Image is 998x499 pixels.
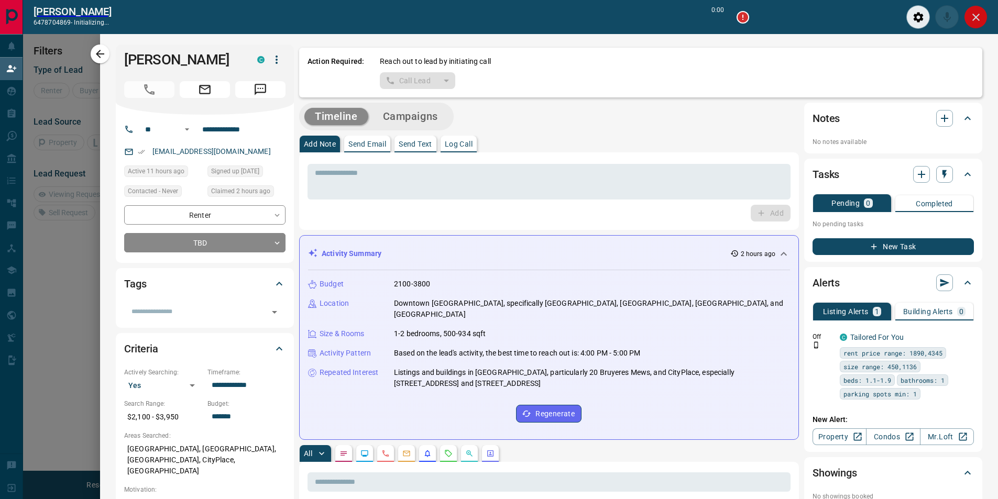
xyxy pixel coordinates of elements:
[124,205,286,225] div: Renter
[207,165,286,180] div: Sat Aug 16 2025
[906,5,930,29] div: Audio Settings
[813,106,974,131] div: Notes
[423,449,432,458] svg: Listing Alerts
[124,440,286,480] p: [GEOGRAPHIC_DATA], [GEOGRAPHIC_DATA], [GEOGRAPHIC_DATA], CityPlace, [GEOGRAPHIC_DATA]
[207,368,286,377] p: Timeframe:
[394,328,486,339] p: 1-2 bedrooms, 500-934 sqft
[875,308,879,315] p: 1
[320,367,378,378] p: Repeated Interest
[813,166,839,183] h2: Tasks
[128,186,178,196] span: Contacted - Never
[831,199,860,207] p: Pending
[711,5,724,29] p: 0:00
[308,244,791,263] div: Activity Summary2 hours ago
[920,428,974,445] a: Mr.Loft
[348,140,386,148] p: Send Email
[394,279,430,290] p: 2100-3800
[823,308,869,315] p: Listing Alerts
[235,81,286,98] span: Message
[322,248,381,259] p: Activity Summary
[843,361,917,372] span: size range: 450,1136
[304,108,368,125] button: Timeline
[399,140,432,148] p: Send Text
[124,51,242,68] h1: [PERSON_NAME]
[866,428,920,445] a: Condos
[813,238,974,255] button: New Task
[181,123,193,136] button: Open
[959,308,963,315] p: 0
[850,333,904,341] a: Tailored For You
[124,408,202,426] p: $2,100 - $3,950
[304,140,336,148] p: Add Note
[903,308,953,315] p: Building Alerts
[211,186,270,196] span: Claimed 2 hours ago
[444,140,472,148] p: Log Call
[320,279,344,290] p: Budget
[901,375,945,385] span: bathrooms: 1
[381,449,390,458] svg: Calls
[124,233,286,252] div: TBD
[34,5,112,18] h2: [PERSON_NAME]
[304,450,312,457] p: All
[74,19,109,26] span: initializing...
[813,162,974,187] div: Tasks
[124,431,286,440] p: Areas Searched:
[124,165,202,180] div: Sun Aug 17 2025
[152,147,271,156] a: [EMAIL_ADDRESS][DOMAIN_NAME]
[320,298,349,309] p: Location
[394,298,791,320] p: Downtown [GEOGRAPHIC_DATA], specifically [GEOGRAPHIC_DATA], [GEOGRAPHIC_DATA], [GEOGRAPHIC_DATA],...
[320,348,371,359] p: Activity Pattern
[465,449,474,458] svg: Opportunities
[402,449,411,458] svg: Emails
[813,332,834,341] p: Off
[813,270,974,295] div: Alerts
[320,328,365,339] p: Size & Rooms
[741,249,775,259] p: 2 hours ago
[394,348,640,359] p: Based on the lead's activity, the best time to reach out is: 4:00 PM - 5:00 PM
[372,108,448,125] button: Campaigns
[380,72,456,89] div: split button
[124,485,286,494] p: Motivation:
[964,5,988,29] div: Close
[138,148,145,156] svg: Email Verified
[211,166,259,176] span: Signed up [DATE]
[124,271,286,296] div: Tags
[813,460,974,485] div: Showings
[124,377,202,394] div: Yes
[843,348,942,358] span: rent price range: 1890,4345
[916,200,953,207] p: Completed
[866,199,870,207] p: 0
[124,399,202,408] p: Search Range:
[180,81,230,98] span: Email
[486,449,495,458] svg: Agent Actions
[840,334,847,341] div: condos.ca
[360,449,369,458] svg: Lead Browsing Activity
[813,274,840,291] h2: Alerts
[935,5,959,29] div: Mute
[124,336,286,361] div: Criteria
[257,56,265,63] div: condos.ca
[843,389,917,399] span: parking spots min: 1
[267,305,282,319] button: Open
[516,405,582,423] button: Regenerate
[124,81,174,98] span: Call
[813,137,974,147] p: No notes available
[124,275,146,292] h2: Tags
[380,56,491,67] p: Reach out to lead by initiating call
[339,449,348,458] svg: Notes
[207,185,286,200] div: Mon Aug 18 2025
[444,449,453,458] svg: Requests
[813,110,840,127] h2: Notes
[813,464,857,481] h2: Showings
[394,367,791,389] p: Listings and buildings in [GEOGRAPHIC_DATA], particularly 20 Bruyeres Mews, and CityPlace, especi...
[843,375,891,385] span: beds: 1.1-1.9
[124,368,202,377] p: Actively Searching:
[813,428,867,445] a: Property
[813,341,820,349] svg: Push Notification Only
[34,18,112,27] p: 6478704869 -
[813,414,974,425] p: New Alert:
[308,56,364,89] p: Action Required:
[124,340,158,357] h2: Criteria
[128,166,184,176] span: Active 11 hours ago
[813,216,974,232] p: No pending tasks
